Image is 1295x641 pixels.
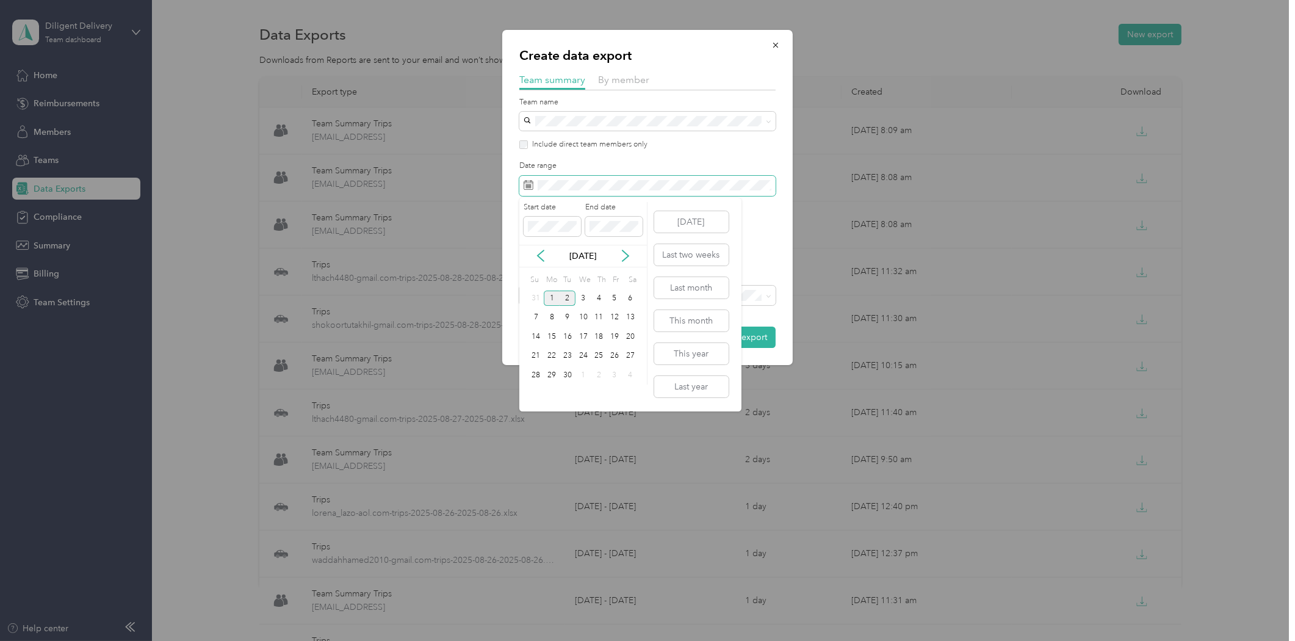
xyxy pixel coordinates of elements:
div: 24 [575,349,591,364]
div: 12 [607,310,622,325]
p: Create data export [519,47,776,64]
div: 8 [544,310,560,325]
div: 17 [575,329,591,344]
div: 4 [622,368,638,383]
div: 2 [560,291,575,306]
label: End date [585,202,643,213]
div: 3 [575,291,591,306]
button: Last month [654,277,729,299]
div: 20 [622,329,638,344]
label: Include direct team members only [528,139,647,150]
div: 25 [591,349,607,364]
div: 13 [622,310,638,325]
div: 27 [622,349,638,364]
div: Mo [544,272,557,289]
div: 28 [528,368,544,383]
button: Last two weeks [654,244,729,266]
iframe: Everlance-gr Chat Button Frame [1227,573,1295,641]
div: 7 [528,310,544,325]
div: 18 [591,329,607,344]
button: [DATE] [654,211,729,233]
div: 30 [560,368,575,383]
div: Sa [627,272,638,289]
div: 4 [591,291,607,306]
div: 15 [544,329,560,344]
label: Start date [524,202,581,213]
div: 1 [575,368,591,383]
div: 19 [607,329,622,344]
div: 26 [607,349,622,364]
label: Date range [519,161,776,172]
div: 21 [528,349,544,364]
div: 22 [544,349,560,364]
div: Su [528,272,540,289]
div: Th [595,272,607,289]
div: 5 [607,291,622,306]
div: 10 [575,310,591,325]
p: [DATE] [558,250,609,263]
button: This month [654,310,729,331]
div: 6 [622,291,638,306]
div: 23 [560,349,575,364]
div: Tu [561,272,573,289]
div: Fr [611,272,622,289]
button: Last year [654,376,729,397]
span: Team summary [519,74,585,85]
div: We [577,272,591,289]
div: 9 [560,310,575,325]
div: 16 [560,329,575,344]
button: This year [654,343,729,364]
div: 3 [607,368,622,383]
div: 2 [591,368,607,383]
span: By member [598,74,649,85]
div: 1 [544,291,560,306]
label: Team name [519,97,776,108]
div: 14 [528,329,544,344]
div: 29 [544,368,560,383]
div: 11 [591,310,607,325]
div: 31 [528,291,544,306]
